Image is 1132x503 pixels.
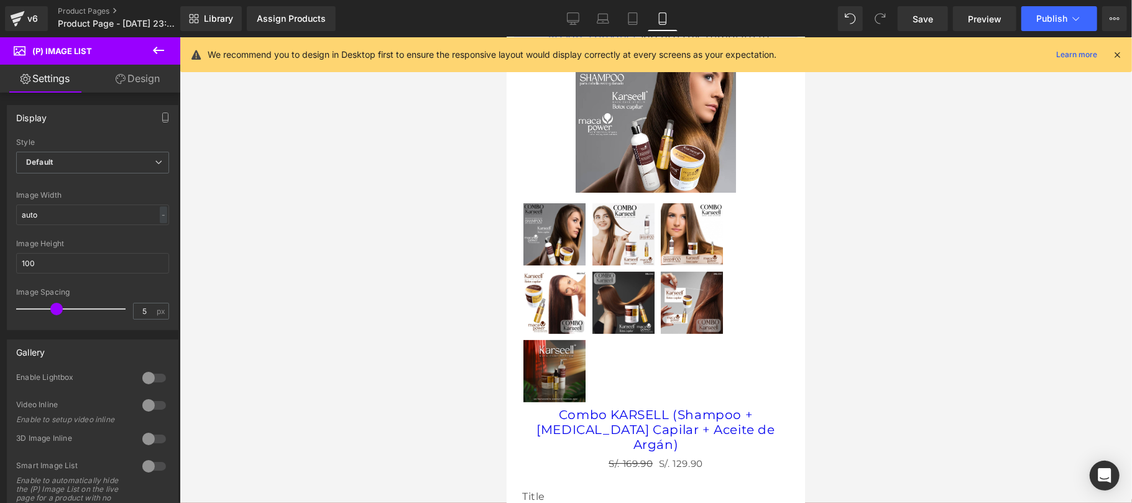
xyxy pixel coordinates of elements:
[180,6,242,31] a: New Library
[25,11,40,27] div: v6
[1021,6,1097,31] button: Publish
[157,307,167,315] span: px
[1102,6,1127,31] button: More
[86,234,152,300] a: Combo KARSELL (Shampoo + Botox Capilar + Aceite de Argán)
[16,205,169,225] input: auto
[17,303,83,369] a: Combo KARSELL (Shampoo + Botox Capilar + Aceite de Argán)
[86,234,148,297] img: Combo KARSELL (Shampoo + Botox Capilar + Aceite de Argán)
[16,415,128,424] div: Enable to setup video inline
[648,6,678,31] a: Mobile
[32,46,92,56] span: (P) Image List
[160,206,167,223] div: -
[154,234,216,297] img: Combo KARSELL (Shampoo + Botox Capilar + Aceite de Argán)
[16,461,130,474] div: Smart Image List
[152,418,196,435] span: S/. 129.90
[17,303,79,365] img: Combo KARSELL (Shampoo + Botox Capilar + Aceite de Argán)
[26,157,53,167] b: Default
[17,166,83,232] a: Combo KARSELL (Shampoo + Botox Capilar + Aceite de Argán)
[154,166,220,232] a: Combo KARSELL (Shampoo + Botox Capilar + Aceite de Argán)
[208,48,776,62] p: We recommend you to design in Desktop first to ensure the responsive layout would display correct...
[204,13,233,24] span: Library
[16,106,47,123] div: Display
[868,6,893,31] button: Redo
[838,6,863,31] button: Undo
[16,433,130,446] div: 3D Image Inline
[16,239,169,248] div: Image Height
[1036,14,1067,24] span: Publish
[1090,461,1120,491] div: Open Intercom Messenger
[102,420,146,432] span: S/. 169.90
[17,234,83,300] a: Combo KARSELL (Shampoo + Botox Capilar + Aceite de Argán)
[16,370,283,415] a: Combo KARSELL (Shampoo + [MEDICAL_DATA] Capilar + Aceite de Argán)
[17,166,79,228] img: Combo KARSELL (Shampoo + Botox Capilar + Aceite de Argán)
[16,400,130,413] div: Video Inline
[16,288,169,297] div: Image Spacing
[257,14,326,24] div: Assign Products
[16,372,130,385] div: Enable Lightbox
[16,191,169,200] div: Image Width
[16,453,283,468] label: Title
[558,6,588,31] a: Desktop
[5,6,48,31] a: v6
[16,138,169,147] div: Style
[154,166,216,228] img: Combo KARSELL (Shampoo + Botox Capilar + Aceite de Argán)
[58,6,201,16] a: Product Pages
[16,340,45,358] div: Gallery
[588,6,618,31] a: Laptop
[93,65,183,93] a: Design
[58,19,177,29] span: Product Page - [DATE] 23:41:22
[1051,47,1102,62] a: Learn more
[618,6,648,31] a: Tablet
[86,166,152,232] a: Combo KARSELL (Shampoo + Botox Capilar + Aceite de Argán)
[17,234,79,297] img: Combo KARSELL (Shampoo + Botox Capilar + Aceite de Argán)
[16,253,169,274] input: auto
[154,234,220,300] a: Combo KARSELL (Shampoo + Botox Capilar + Aceite de Argán)
[86,166,148,228] img: Combo KARSELL (Shampoo + Botox Capilar + Aceite de Argán)
[968,12,1001,25] span: Preview
[913,12,933,25] span: Save
[953,6,1016,31] a: Preview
